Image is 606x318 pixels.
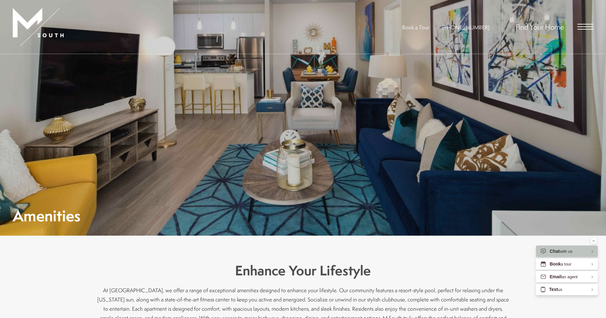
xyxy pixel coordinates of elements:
h1: Amenities [13,209,80,223]
span: [PHONE_NUMBER] [442,24,490,31]
a: Book a Tour [402,24,429,31]
a: Call Us at 813-570-8014 [442,24,490,31]
img: MSouth [13,8,64,46]
a: Find Your Home [515,22,564,32]
h3: Enhance Your Lifestyle [96,261,510,280]
button: Open Menu [577,24,593,30]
